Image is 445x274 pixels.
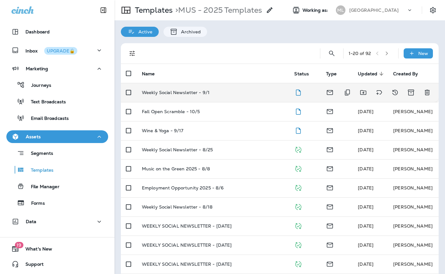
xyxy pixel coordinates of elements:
[388,121,439,140] td: [PERSON_NAME]
[6,196,108,209] button: Forms
[6,95,108,108] button: Text Broadcasts
[336,5,345,15] div: ML
[25,29,50,34] p: Dashboard
[326,223,334,228] span: Email
[326,242,334,247] span: Email
[341,86,354,99] button: Duplicate
[6,130,108,143] button: Assets
[44,47,77,55] button: UPGRADE🔒
[357,86,370,99] button: Move to folder
[6,215,108,228] button: Data
[6,163,108,176] button: Templates
[358,71,386,77] span: Updated
[358,147,373,153] span: Hailey Rutkowski
[6,78,108,92] button: Journeys
[6,62,108,75] button: Marketing
[24,99,66,105] p: Text Broadcasts
[25,47,77,54] p: Inbox
[358,223,373,229] span: Meredith Otero
[294,127,302,133] span: Draft
[126,47,139,60] button: Filters
[294,71,309,77] span: Status
[373,86,386,99] button: Add tags
[6,146,108,160] button: Segments
[25,201,45,207] p: Forms
[6,258,108,271] button: Support
[6,25,108,38] button: Dashboard
[418,51,428,56] p: New
[326,146,334,152] span: Email
[294,184,302,190] span: Published
[358,71,377,77] span: Updated
[294,89,302,95] span: Draft
[326,108,334,114] span: Email
[358,204,373,210] span: Hailey Rutkowski
[142,128,184,133] p: Wine & Yoga - 9/17
[393,71,426,77] span: Created By
[388,236,439,255] td: [PERSON_NAME]
[388,140,439,159] td: [PERSON_NAME]
[326,89,334,95] span: Email
[24,184,59,190] p: File Manager
[326,184,334,190] span: Email
[389,86,401,99] button: View Changelog
[19,262,44,269] span: Support
[326,71,337,77] span: Type
[393,71,418,77] span: Created By
[6,180,108,193] button: File Manager
[94,4,112,17] button: Collapse Sidebar
[325,47,338,60] button: Search Templates
[24,168,53,174] p: Templates
[302,8,330,13] span: Working as:
[349,51,371,56] div: 1 - 20 of 92
[26,219,37,224] p: Data
[294,146,302,152] span: Published
[388,159,439,178] td: [PERSON_NAME]
[294,223,302,228] span: Published
[427,4,439,16] button: Settings
[388,216,439,236] td: [PERSON_NAME]
[326,203,334,209] span: Email
[142,243,232,248] p: WEEKLY SOCIAL NEWSLETTER - [DATE]
[142,166,210,171] p: Music on the Green 2025 - 8/8
[388,255,439,274] td: [PERSON_NAME]
[142,109,200,114] p: Fall Open Scramble - 10/5
[358,128,373,134] span: Hailey Rutkowski
[326,71,345,77] span: Type
[6,243,108,255] button: 19What's New
[135,29,152,34] p: Active
[142,262,232,267] p: WEEKLY SOCIAL NEWSLETTER - [DATE]
[388,197,439,216] td: [PERSON_NAME]
[142,185,224,190] p: Employment Opportunity 2025 - 8/6
[47,49,75,53] div: UPGRADE🔒
[26,134,41,139] p: Assets
[358,185,373,191] span: Pam Borrisove
[19,246,52,254] span: What's New
[388,178,439,197] td: [PERSON_NAME]
[294,242,302,247] span: Published
[15,242,23,248] span: 19
[294,203,302,209] span: Published
[178,29,201,34] p: Archived
[142,147,213,152] p: Weekly Social Newsletter - 8/25
[294,71,317,77] span: Status
[142,71,163,77] span: Name
[142,71,155,77] span: Name
[25,83,51,89] p: Journeys
[24,151,53,157] p: Segments
[173,5,262,15] p: MUS - 2025 Templates
[142,223,232,229] p: WEEKLY SOCIAL NEWSLETTER - [DATE]
[294,261,302,266] span: Published
[358,166,373,172] span: Pam Borrisove
[358,109,373,114] span: Hailey Rutkowski
[294,165,302,171] span: Published
[349,8,399,13] p: [GEOGRAPHIC_DATA]
[358,242,373,248] span: Meredith Otero
[294,108,302,114] span: Draft
[24,116,69,122] p: Email Broadcasts
[6,111,108,125] button: Email Broadcasts
[26,66,48,71] p: Marketing
[142,90,210,95] p: Weekly Social Newsletter - 9/1
[326,127,334,133] span: Email
[358,261,373,267] span: Meredith Otero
